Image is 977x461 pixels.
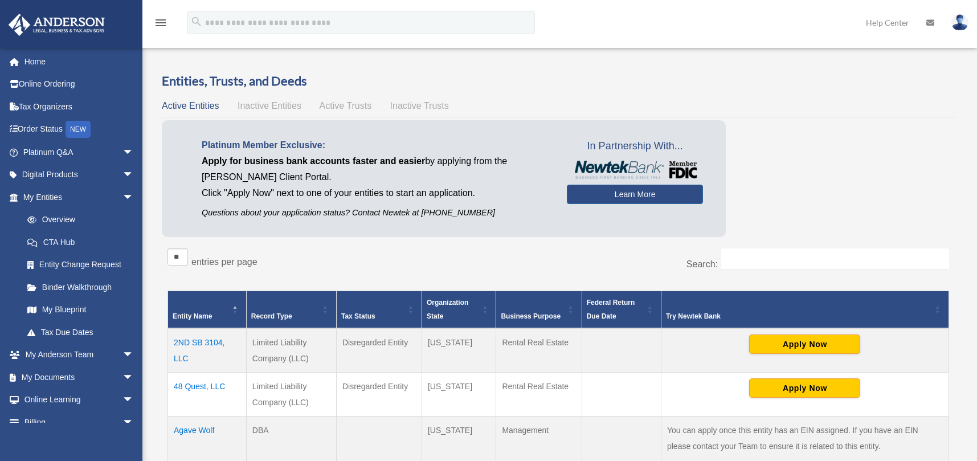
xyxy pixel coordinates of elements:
a: Entity Change Request [16,254,145,276]
span: Record Type [251,312,292,320]
td: 2ND SB 3104, LLC [168,328,247,373]
span: Active Trusts [320,101,372,111]
td: Rental Real Estate [496,328,582,373]
span: Organization State [427,299,468,320]
span: Inactive Trusts [390,101,449,111]
a: menu [154,20,167,30]
label: Search: [686,259,718,269]
td: DBA [246,416,336,460]
td: Limited Liability Company (LLC) [246,372,336,416]
p: Questions about your application status? Contact Newtek at [PHONE_NUMBER] [202,206,550,220]
td: [US_STATE] [422,372,496,416]
td: Rental Real Estate [496,372,582,416]
span: Entity Name [173,312,212,320]
a: Billingarrow_drop_down [8,411,151,434]
td: [US_STATE] [422,416,496,460]
td: Agave Wolf [168,416,247,460]
label: entries per page [191,257,257,267]
th: Organization State: Activate to sort [422,291,496,328]
a: My Blueprint [16,299,145,321]
a: Online Ordering [8,73,151,96]
div: Try Newtek Bank [666,309,931,323]
i: search [190,15,203,28]
div: NEW [66,121,91,138]
span: Active Entities [162,101,219,111]
a: Tax Due Dates [16,321,145,344]
td: You can apply once this entity has an EIN assigned. If you have an EIN please contact your Team t... [661,416,949,460]
a: My Entitiesarrow_drop_down [8,186,145,209]
img: User Pic [951,14,968,31]
img: NewtekBankLogoSM.png [573,161,697,179]
th: Try Newtek Bank : Activate to sort [661,291,949,328]
td: 48 Quest, LLC [168,372,247,416]
a: Online Learningarrow_drop_down [8,389,151,411]
span: Apply for business bank accounts faster and easier [202,156,425,166]
a: My Documentsarrow_drop_down [8,366,151,389]
a: Overview [16,209,140,231]
span: arrow_drop_down [122,389,145,412]
p: by applying from the [PERSON_NAME] Client Portal. [202,153,550,185]
a: Digital Productsarrow_drop_down [8,164,151,186]
i: menu [154,16,167,30]
p: Click "Apply Now" next to one of your entities to start an application. [202,185,550,201]
span: arrow_drop_down [122,164,145,187]
span: arrow_drop_down [122,186,145,209]
span: arrow_drop_down [122,141,145,164]
td: [US_STATE] [422,328,496,373]
a: Home [8,50,151,73]
button: Apply Now [749,334,860,354]
p: Platinum Member Exclusive: [202,137,550,153]
td: Limited Liability Company (LLC) [246,328,336,373]
a: My Anderson Teamarrow_drop_down [8,344,151,366]
img: Anderson Advisors Platinum Portal [5,14,108,36]
th: Tax Status: Activate to sort [336,291,422,328]
td: Disregarded Entity [336,372,422,416]
a: Tax Organizers [8,95,151,118]
button: Apply Now [749,378,860,398]
th: Entity Name: Activate to invert sorting [168,291,247,328]
a: CTA Hub [16,231,145,254]
td: Management [496,416,582,460]
th: Federal Return Due Date: Activate to sort [582,291,661,328]
th: Business Purpose: Activate to sort [496,291,582,328]
span: arrow_drop_down [122,411,145,434]
a: Platinum Q&Aarrow_drop_down [8,141,151,164]
span: Federal Return Due Date [587,299,635,320]
span: Business Purpose [501,312,561,320]
a: Learn More [567,185,703,204]
a: Binder Walkthrough [16,276,145,299]
a: Order StatusNEW [8,118,151,141]
td: Disregarded Entity [336,328,422,373]
h3: Entities, Trusts, and Deeds [162,72,955,90]
span: Tax Status [341,312,375,320]
span: In Partnership With... [567,137,703,156]
span: arrow_drop_down [122,366,145,389]
span: arrow_drop_down [122,344,145,367]
th: Record Type: Activate to sort [246,291,336,328]
span: Inactive Entities [238,101,301,111]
